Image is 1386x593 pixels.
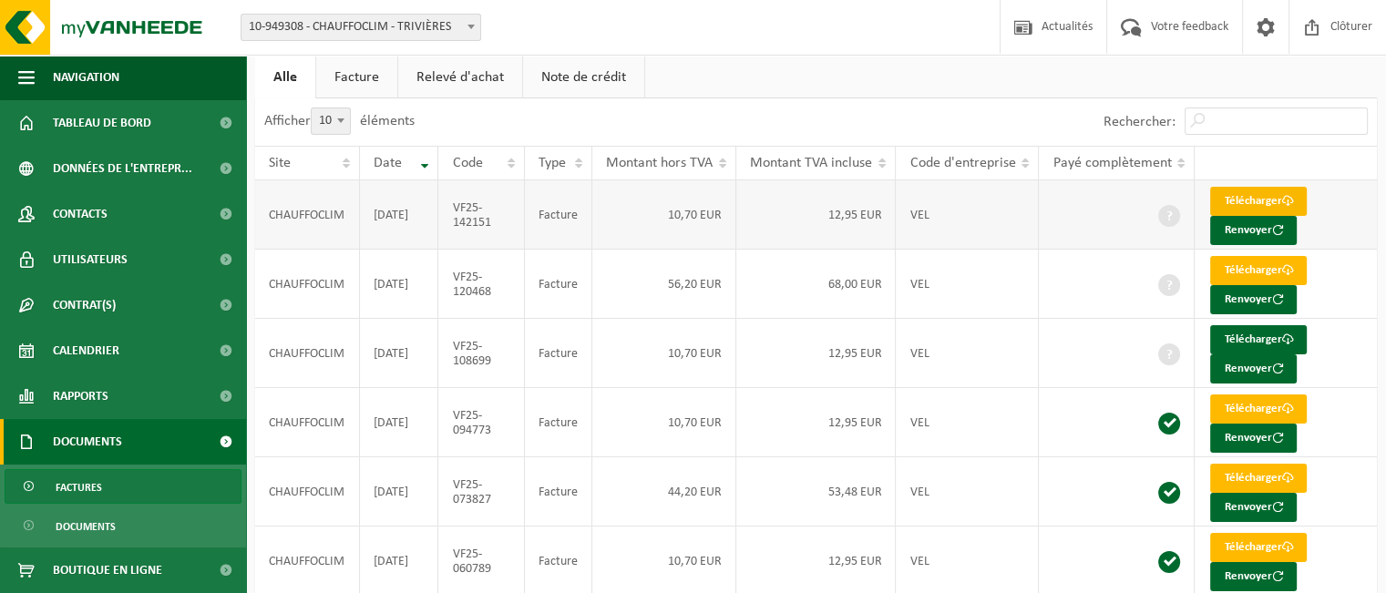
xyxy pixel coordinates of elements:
span: Utilisateurs [53,237,128,282]
td: Facture [525,457,592,527]
span: Type [539,156,566,170]
td: VF25-094773 [438,388,524,457]
span: Données de l'entrepr... [53,146,192,191]
a: Facture [316,56,397,98]
span: Documents [53,419,122,465]
td: [DATE] [360,180,439,250]
a: Alle [255,56,315,98]
td: VEL [896,388,1039,457]
a: Factures [5,469,241,504]
td: Facture [525,180,592,250]
td: [DATE] [360,457,439,527]
span: Montant TVA incluse [750,156,872,170]
a: Note de crédit [523,56,644,98]
td: VEL [896,319,1039,388]
span: 10 [312,108,350,134]
td: VEL [896,457,1039,527]
td: Facture [525,250,592,319]
label: Afficher éléments [264,114,415,128]
td: CHAUFFOCLIM [255,388,360,457]
a: Télécharger [1210,325,1307,354]
button: Renvoyer [1210,216,1297,245]
label: Rechercher: [1104,115,1176,129]
span: Factures [56,470,102,505]
button: Renvoyer [1210,285,1297,314]
td: 12,95 EUR [736,180,896,250]
span: Code [452,156,482,170]
td: Facture [525,388,592,457]
span: 10-949308 - CHAUFFOCLIM - TRIVIÈRES [241,14,481,41]
span: Payé complètement [1052,156,1171,170]
button: Renvoyer [1210,493,1297,522]
a: Documents [5,508,241,543]
td: 44,20 EUR [592,457,737,527]
td: 68,00 EUR [736,250,896,319]
span: Contrat(s) [53,282,116,328]
span: Contacts [53,191,108,237]
td: [DATE] [360,250,439,319]
span: Date [374,156,402,170]
td: 12,95 EUR [736,319,896,388]
td: 53,48 EUR [736,457,896,527]
td: CHAUFFOCLIM [255,319,360,388]
td: 12,95 EUR [736,388,896,457]
span: Tableau de bord [53,100,151,146]
a: Télécharger [1210,256,1307,285]
td: Facture [525,319,592,388]
td: 10,70 EUR [592,388,737,457]
td: CHAUFFOCLIM [255,457,360,527]
td: VF25-108699 [438,319,524,388]
td: VEL [896,180,1039,250]
span: Site [269,156,291,170]
td: VEL [896,250,1039,319]
td: 10,70 EUR [592,180,737,250]
span: 10 [311,107,351,135]
td: VF25-073827 [438,457,524,527]
span: Documents [56,509,116,544]
span: Montant hors TVA [606,156,713,170]
button: Renvoyer [1210,562,1297,591]
td: CHAUFFOCLIM [255,250,360,319]
td: CHAUFFOCLIM [255,180,360,250]
button: Renvoyer [1210,424,1297,453]
td: 56,20 EUR [592,250,737,319]
a: Télécharger [1210,464,1307,493]
a: Télécharger [1210,533,1307,562]
span: Boutique en ligne [53,547,162,593]
span: Calendrier [53,328,119,373]
a: Télécharger [1210,187,1307,216]
span: Navigation [53,55,119,100]
td: [DATE] [360,319,439,388]
span: Rapports [53,373,108,419]
a: Télécharger [1210,394,1307,424]
button: Renvoyer [1210,354,1297,383]
td: VF25-142151 [438,180,524,250]
span: Code d'entreprise [909,156,1015,170]
span: 10-949308 - CHAUFFOCLIM - TRIVIÈRES [241,15,480,40]
td: 10,70 EUR [592,319,737,388]
td: [DATE] [360,388,439,457]
td: VF25-120468 [438,250,524,319]
a: Relevé d'achat [398,56,522,98]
